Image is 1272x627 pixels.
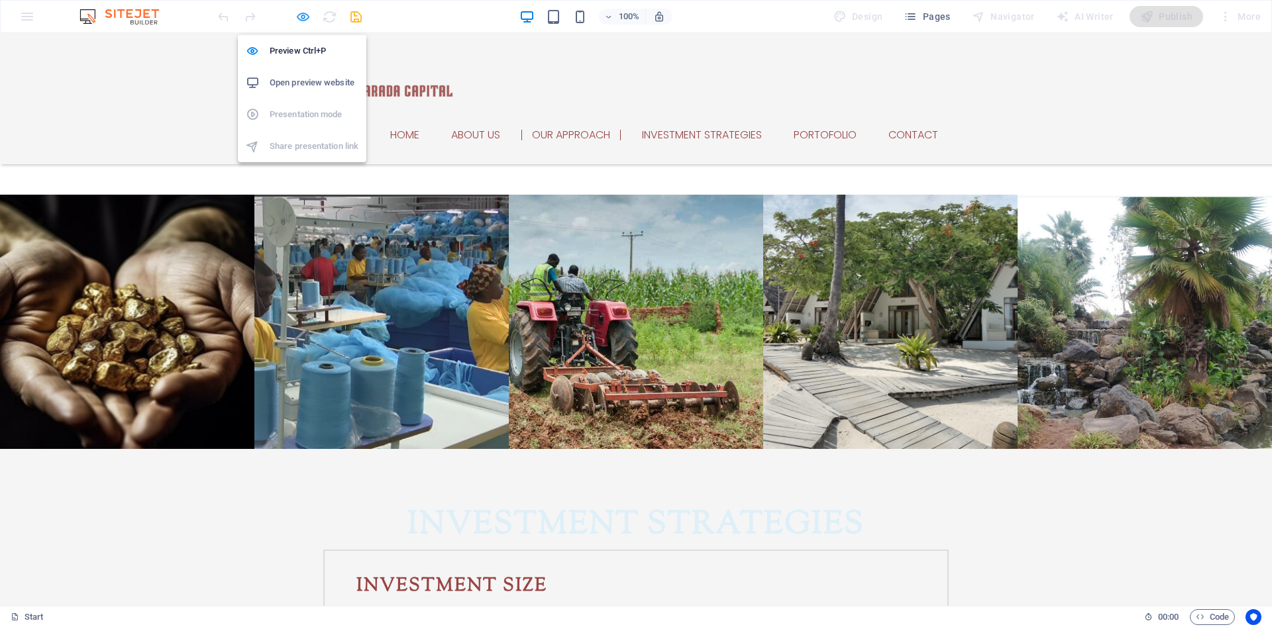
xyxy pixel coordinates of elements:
span: Pages [904,10,950,23]
button: Code [1190,609,1235,625]
h6: Preview Ctrl+P [270,43,358,59]
h6: Session time [1144,609,1179,625]
img: Editor Logo [76,9,176,24]
div: Design (Ctrl+Alt+Y) [828,6,888,27]
h6: 100% [619,9,640,24]
button: 100% [599,9,646,24]
button: Usercentrics [1245,609,1261,625]
span: 00 00 [1158,609,1179,625]
span: : [1167,612,1169,622]
button: Pages [898,6,955,27]
span: Code [1196,609,1229,625]
h6: Open preview website [270,75,358,91]
a: Click to cancel selection. Double-click to open Pages [11,609,44,625]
